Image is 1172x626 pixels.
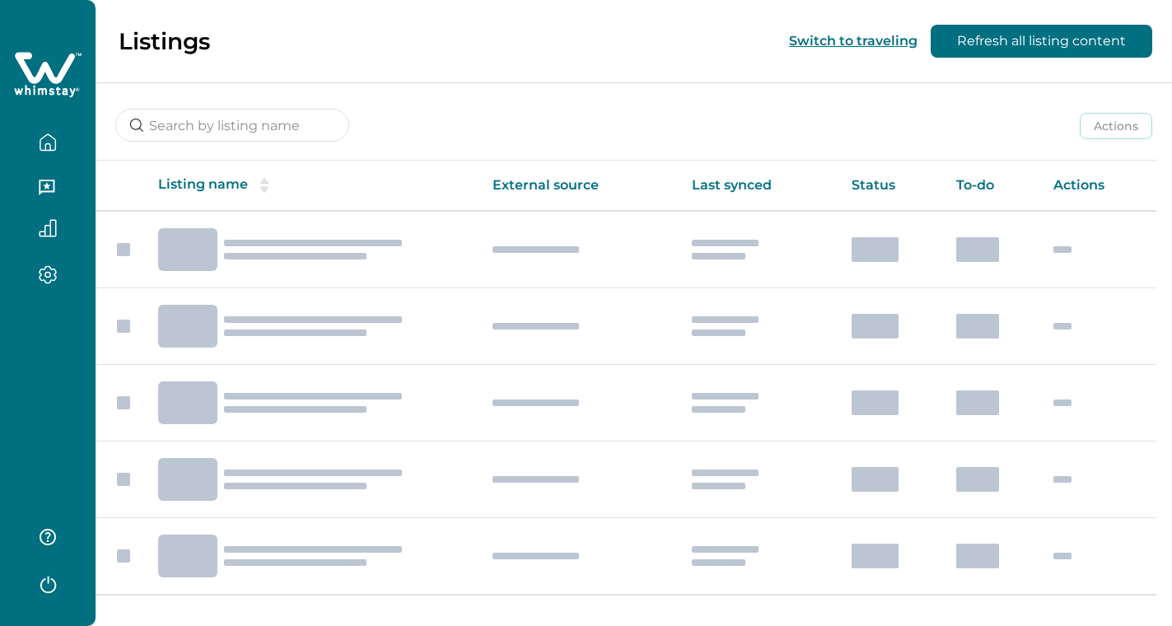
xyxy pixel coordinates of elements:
th: Status [838,161,944,211]
th: Listing name [145,161,479,211]
button: Actions [1080,113,1152,139]
button: Switch to traveling [789,33,918,49]
th: Actions [1040,161,1156,211]
button: sorting [248,177,281,194]
th: To-do [943,161,1039,211]
button: Refresh all listing content [931,25,1152,58]
input: Search by listing name [115,109,349,142]
th: Last synced [679,161,838,211]
p: Listings [119,27,210,55]
th: External source [479,161,679,211]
